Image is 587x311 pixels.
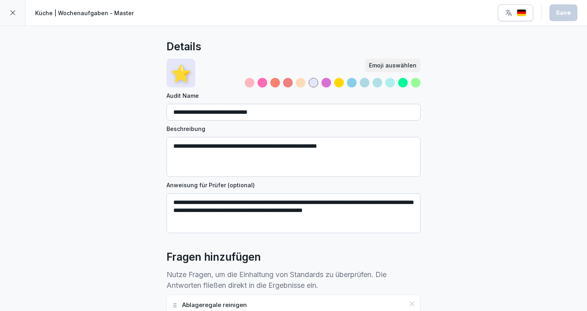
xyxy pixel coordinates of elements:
[167,125,420,133] label: Beschreibung
[167,91,420,100] label: Audit Name
[167,249,261,265] h2: Fragen hinzufügen
[167,269,420,291] p: Nutze Fragen, um die Einhaltung von Standards zu überprüfen. Die Antworten fließen direkt in die ...
[167,181,420,189] label: Anweisung für Prüfer (optional)
[556,8,571,17] div: Save
[517,9,526,17] img: de.svg
[171,61,191,86] p: ⭐
[365,59,420,72] button: Emoji auswählen
[35,9,134,17] p: Küche | Wochenaufgaben - Master
[369,61,416,70] div: Emoji auswählen
[182,301,247,310] p: Ablageregale reinigen
[167,39,201,55] h2: Details
[549,4,577,21] button: Save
